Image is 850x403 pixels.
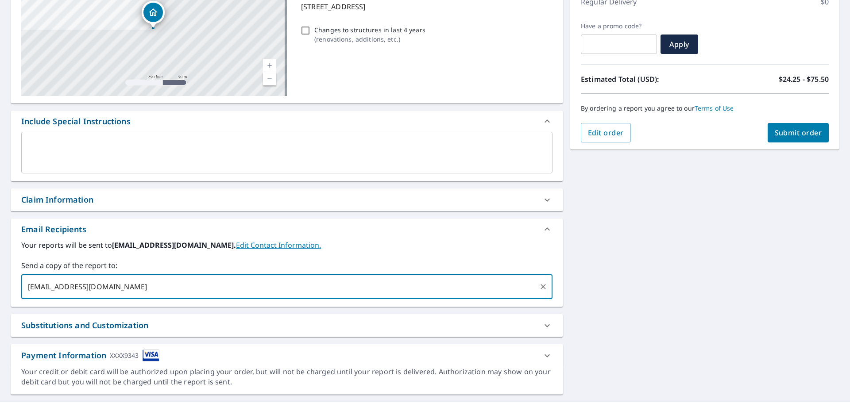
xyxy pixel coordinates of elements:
[110,349,139,361] div: XXXX9343
[263,72,276,85] a: Current Level 17, Zoom Out
[588,128,624,138] span: Edit order
[21,223,86,235] div: Email Recipients
[695,104,734,112] a: Terms of Use
[779,74,829,84] p: $24.25 - $75.50
[21,240,552,250] label: Your reports will be sent to
[314,25,425,35] p: Changes to structures in last 4 years
[21,260,552,271] label: Send a copy of the report to:
[143,349,159,361] img: cardImage
[21,194,93,206] div: Claim Information
[11,111,563,132] div: Include Special Instructions
[142,1,165,28] div: Dropped pin, building 1, Residential property, 12100 W 135th St Overland Park, KS 66221
[301,1,549,12] p: [STREET_ADDRESS]
[236,240,321,250] a: EditContactInfo
[21,115,131,127] div: Include Special Instructions
[21,349,159,361] div: Payment Information
[537,280,549,293] button: Clear
[775,128,822,138] span: Submit order
[21,319,148,331] div: Substitutions and Customization
[263,59,276,72] a: Current Level 17, Zoom In
[11,314,563,337] div: Substitutions and Customization
[314,35,425,44] p: ( renovations, additions, etc. )
[661,35,698,54] button: Apply
[11,188,563,211] div: Claim Information
[11,219,563,240] div: Email Recipients
[768,123,829,142] button: Submit order
[581,22,657,30] label: Have a promo code?
[21,367,552,387] div: Your credit or debit card will be authorized upon placing your order, but will not be charged unt...
[581,123,631,142] button: Edit order
[11,344,563,367] div: Payment InformationXXXX9343cardImage
[581,104,829,112] p: By ordering a report you agree to our
[668,39,691,49] span: Apply
[112,240,236,250] b: [EMAIL_ADDRESS][DOMAIN_NAME].
[581,74,705,84] p: Estimated Total (USD):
